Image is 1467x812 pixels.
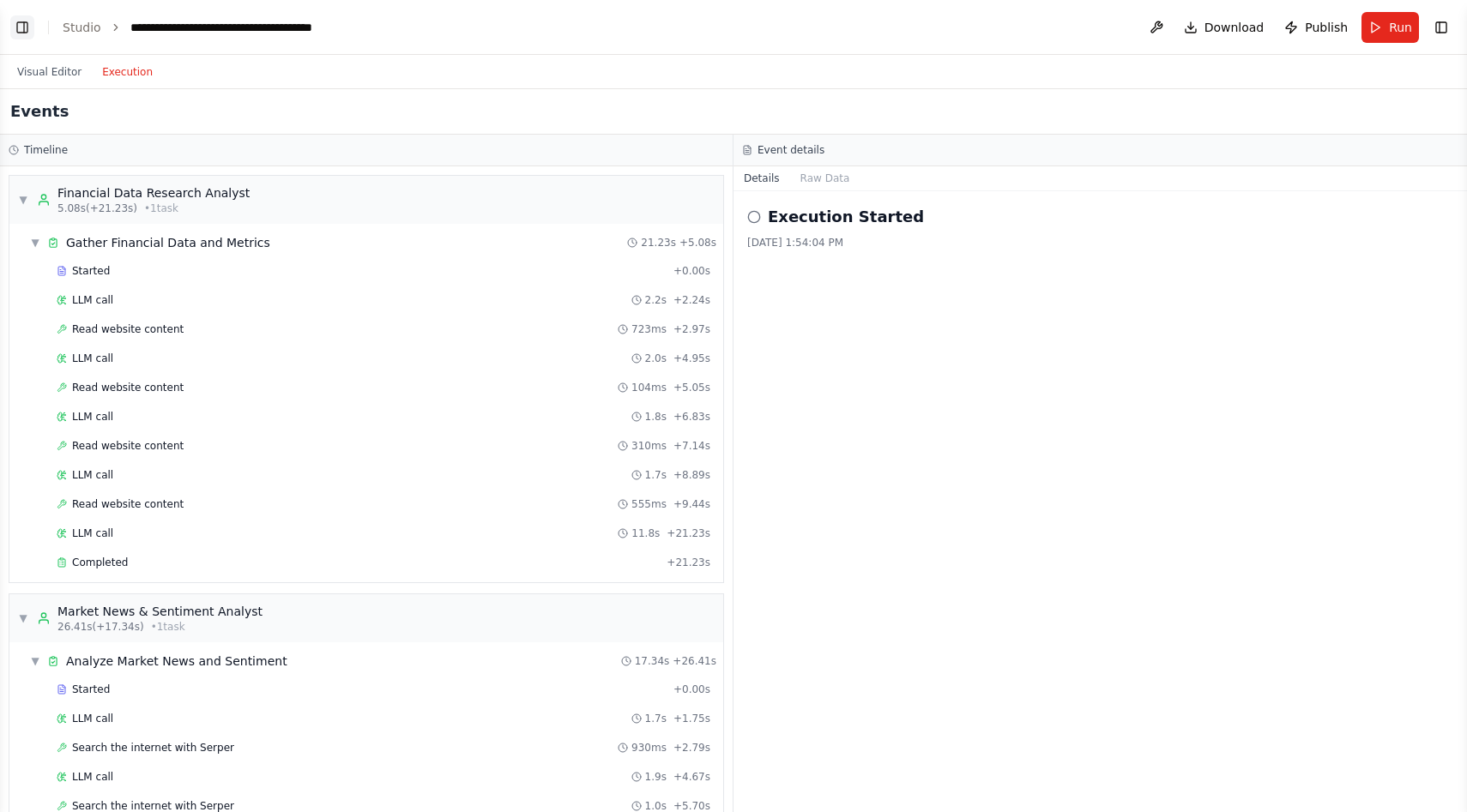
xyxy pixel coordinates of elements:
span: + 8.89s [673,468,710,482]
span: Publish [1305,19,1348,36]
span: Read website content [72,497,184,511]
span: Started [72,264,110,278]
button: Details [733,166,790,190]
button: Show left sidebar [10,15,34,39]
span: LLM call [72,352,113,365]
nav: breadcrumb [63,19,323,36]
span: + 2.24s [673,293,710,307]
span: + 5.08s [679,236,716,250]
span: 1.9s [645,770,667,784]
span: + 5.05s [673,381,710,394]
span: 21.23s [641,236,676,250]
span: + 21.23s [667,526,710,540]
span: 2.2s [645,293,667,307]
span: 11.8s [631,526,660,540]
button: Show right sidebar [1429,15,1453,39]
span: LLM call [72,770,113,784]
span: + 21.23s [667,556,710,569]
h2: Events [10,99,69,123]
span: LLM call [72,468,113,482]
span: Read website content [72,381,184,394]
span: Read website content [72,322,184,336]
h3: Event details [758,143,824,157]
button: Run [1361,12,1419,43]
span: ▼ [30,236,40,250]
span: + 4.67s [673,770,710,784]
div: Market News & Sentiment Analyst [57,603,263,620]
span: • 1 task [151,620,185,634]
span: + 7.14s [673,439,710,453]
span: + 9.44s [673,497,710,511]
a: Studio [63,21,101,34]
span: 2.0s [645,352,667,365]
button: Download [1177,12,1271,43]
span: 26.41s (+17.34s) [57,620,144,634]
h2: Execution Started [768,205,924,229]
span: + 0.00s [673,264,710,278]
span: 723ms [631,322,667,336]
span: LLM call [72,293,113,307]
span: ▼ [18,193,28,207]
span: Read website content [72,439,184,453]
span: + 2.97s [673,322,710,336]
span: LLM call [72,410,113,424]
div: Gather Financial Data and Metrics [66,234,270,251]
span: Completed [72,556,128,569]
span: • 1 task [144,201,178,215]
div: Financial Data Research Analyst [57,184,250,201]
span: ▼ [30,654,40,668]
span: 104ms [631,381,667,394]
span: ▼ [18,611,28,625]
span: + 26.41s [673,654,716,668]
span: + 4.95s [673,352,710,365]
div: Analyze Market News and Sentiment [66,653,287,670]
span: LLM call [72,712,113,725]
span: 930ms [631,741,667,755]
span: 1.7s [645,468,667,482]
span: 5.08s (+21.23s) [57,201,137,215]
div: [DATE] 1:54:04 PM [747,236,1453,250]
span: + 1.75s [673,712,710,725]
span: Download [1204,19,1265,36]
span: + 6.83s [673,410,710,424]
button: Publish [1277,12,1355,43]
span: Search the internet with Serper [72,741,234,755]
button: Execution [92,62,163,82]
span: 1.7s [645,712,667,725]
span: 555ms [631,497,667,511]
span: 1.8s [645,410,667,424]
span: + 2.79s [673,741,710,755]
span: + 0.00s [673,683,710,696]
span: Started [72,683,110,696]
span: 310ms [631,439,667,453]
span: LLM call [72,526,113,540]
span: 17.34s [635,654,670,668]
button: Raw Data [790,166,860,190]
h3: Timeline [24,143,68,157]
span: Run [1389,19,1412,36]
button: Visual Editor [7,62,92,82]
